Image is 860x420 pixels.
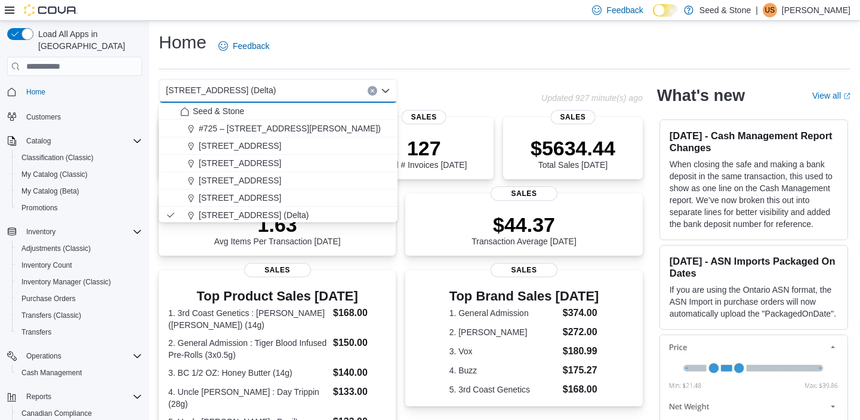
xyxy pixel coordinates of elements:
button: Clear input [368,86,377,96]
a: Classification (Classic) [17,151,98,165]
h1: Home [159,30,206,54]
span: Inventory Manager (Classic) [21,277,111,287]
span: Catalog [26,136,51,146]
span: Reports [26,392,51,401]
span: My Catalog (Beta) [17,184,142,198]
button: Adjustments (Classic) [12,240,147,257]
span: Transfers [21,327,51,337]
span: Adjustments (Classic) [17,241,142,256]
span: Sales [244,263,311,277]
h3: Top Brand Sales [DATE] [449,289,599,303]
button: #725 – [STREET_ADDRESS][PERSON_NAME]) [159,120,397,137]
a: Promotions [17,201,63,215]
h3: [DATE] - Cash Management Report Changes [670,130,838,154]
button: [STREET_ADDRESS] [159,137,397,155]
button: [STREET_ADDRESS] (Delta) [159,207,397,224]
span: Cash Management [17,366,142,380]
a: My Catalog (Beta) [17,184,84,198]
button: Customers [2,108,147,125]
a: Feedback [214,34,274,58]
span: Promotions [17,201,142,215]
a: Cash Management [17,366,87,380]
span: My Catalog (Beta) [21,186,79,196]
div: Total Sales [DATE] [531,136,615,170]
span: Classification (Classic) [21,153,94,163]
span: Sales [402,110,446,124]
span: Classification (Classic) [17,151,142,165]
input: Dark Mode [653,4,678,17]
button: Inventory [2,223,147,240]
span: Purchase Orders [21,294,76,303]
button: Operations [21,349,66,363]
span: Inventory [26,227,56,237]
button: Reports [2,388,147,405]
button: Transfers (Classic) [12,307,147,324]
dt: 2. [PERSON_NAME] [449,326,558,338]
a: Inventory Count [17,258,77,272]
p: Seed & Stone [699,3,751,17]
p: 127 [381,136,467,160]
p: Updated 927 minute(s) ago [541,93,643,103]
span: [STREET_ADDRESS] (Delta) [166,83,276,97]
button: [STREET_ADDRESS] [159,189,397,207]
span: Load All Apps in [GEOGRAPHIC_DATA] [33,28,142,52]
span: Home [21,84,142,99]
div: Total # Invoices [DATE] [381,136,467,170]
dt: 4. Uncle [PERSON_NAME] : Day Trippin (28g) [168,386,328,410]
button: My Catalog (Beta) [12,183,147,200]
h2: What's new [657,86,745,105]
button: Close list of options [381,86,390,96]
button: [STREET_ADDRESS] [159,155,397,172]
span: US [765,3,775,17]
a: Transfers (Classic) [17,308,86,323]
span: [STREET_ADDRESS] [199,157,281,169]
button: My Catalog (Classic) [12,166,147,183]
button: Reports [21,390,56,404]
button: Inventory Count [12,257,147,274]
span: Inventory Manager (Classic) [17,275,142,289]
dd: $150.00 [333,336,386,350]
span: Customers [26,112,61,122]
p: | [756,3,758,17]
span: [STREET_ADDRESS] [199,174,281,186]
span: Transfers (Classic) [21,311,81,320]
span: Sales [491,263,557,277]
button: Operations [2,348,147,364]
div: Transaction Average [DATE] [471,213,577,246]
span: Purchase Orders [17,292,142,306]
span: Canadian Compliance [21,409,92,418]
svg: External link [843,93,850,100]
span: Sales [491,186,557,201]
button: Home [2,83,147,100]
a: Home [21,85,50,99]
span: Seed & Stone [193,105,244,117]
span: My Catalog (Classic) [17,167,142,182]
dt: 3. BC 1/2 OZ: Honey Butter (14g) [168,367,328,379]
span: Transfers (Classic) [17,308,142,323]
a: Transfers [17,325,56,339]
p: If you are using the Ontario ASN format, the ASN Import in purchase orders will now automatically... [670,284,838,320]
span: Transfers [17,325,142,339]
p: 1.63 [214,213,341,237]
span: Inventory [21,225,142,239]
button: Promotions [12,200,147,216]
img: Cova [24,4,78,16]
button: Catalog [21,134,56,148]
h3: [DATE] - ASN Imports Packaged On Dates [670,255,838,279]
p: $44.37 [471,213,577,237]
p: $5634.44 [531,136,615,160]
p: When closing the safe and making a bank deposit in the same transaction, this used to show as one... [670,158,838,230]
div: Upminderjit Singh [763,3,777,17]
span: Adjustments (Classic) [21,244,91,253]
button: Transfers [12,324,147,341]
dt: 4. Buzz [449,364,558,376]
button: Seed & Stone [159,103,397,120]
span: Operations [26,351,61,361]
span: Inventory Count [17,258,142,272]
button: [STREET_ADDRESS] [159,172,397,189]
dt: 2. General Admission : Tiger Blood Infused Pre-Rolls (3x0.5g) [168,337,328,361]
a: View allExternal link [812,91,850,100]
button: Cash Management [12,364,147,381]
span: #725 – [STREET_ADDRESS][PERSON_NAME]) [199,122,381,134]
